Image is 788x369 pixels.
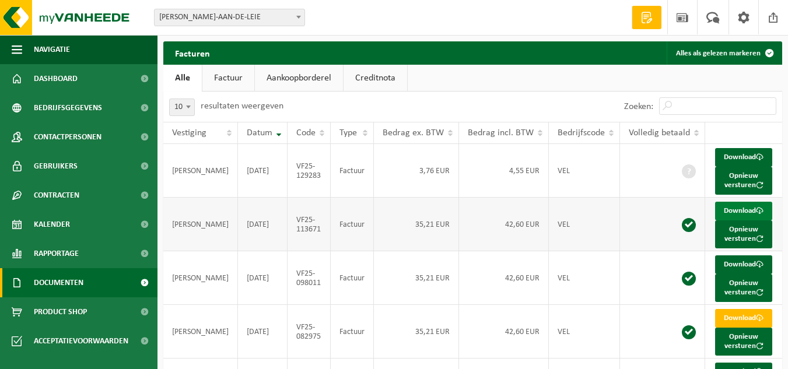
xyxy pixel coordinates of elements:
td: 35,21 EUR [374,198,459,251]
a: Creditnota [344,65,407,92]
span: DIRK DE MEY - PETEGEM-AAN-DE-LEIE [155,9,304,26]
span: Bedrag incl. BTW [468,128,534,138]
td: VEL [549,251,620,305]
a: Download [715,148,772,167]
td: 42,60 EUR [459,198,549,251]
button: Opnieuw versturen [715,328,772,356]
span: Bedrijfscode [558,128,605,138]
td: VF25-082975 [288,305,331,359]
span: 10 [169,99,195,116]
td: [DATE] [238,305,288,359]
td: 42,60 EUR [459,251,549,305]
td: Factuur [331,251,374,305]
td: [DATE] [238,251,288,305]
span: Navigatie [34,35,70,64]
span: Gebruikers [34,152,78,181]
td: VEL [549,198,620,251]
span: Dashboard [34,64,78,93]
td: [PERSON_NAME] [163,305,238,359]
span: Kalender [34,210,70,239]
td: [DATE] [238,198,288,251]
td: [PERSON_NAME] [163,198,238,251]
td: VF25-129283 [288,144,331,198]
td: VEL [549,305,620,359]
label: Zoeken: [624,102,653,111]
td: Factuur [331,144,374,198]
span: Contactpersonen [34,122,101,152]
td: VF25-098011 [288,251,331,305]
td: Factuur [331,305,374,359]
span: Volledig betaald [629,128,690,138]
span: Type [339,128,357,138]
span: DIRK DE MEY - PETEGEM-AAN-DE-LEIE [154,9,305,26]
span: Product Shop [34,297,87,326]
td: VF25-113671 [288,198,331,251]
button: Opnieuw versturen [715,167,772,195]
a: Download [715,309,772,328]
button: Opnieuw versturen [715,220,772,248]
td: 3,76 EUR [374,144,459,198]
span: Bedrijfsgegevens [34,93,102,122]
span: Acceptatievoorwaarden [34,326,128,356]
td: [PERSON_NAME] [163,251,238,305]
td: [DATE] [238,144,288,198]
span: Rapportage [34,239,79,268]
td: [PERSON_NAME] [163,144,238,198]
td: 35,21 EUR [374,305,459,359]
td: 4,55 EUR [459,144,549,198]
span: Documenten [34,268,83,297]
button: Alles als gelezen markeren [667,41,781,65]
a: Download [715,202,772,220]
a: Alle [163,65,202,92]
span: Contracten [34,181,79,210]
label: resultaten weergeven [201,101,283,111]
a: Aankoopborderel [255,65,343,92]
span: Bedrag ex. BTW [383,128,444,138]
span: 10 [170,99,194,115]
a: Factuur [202,65,254,92]
td: Factuur [331,198,374,251]
h2: Facturen [163,41,222,64]
span: Code [296,128,316,138]
td: 42,60 EUR [459,305,549,359]
td: 35,21 EUR [374,251,459,305]
td: VEL [549,144,620,198]
a: Download [715,255,772,274]
span: Vestiging [172,128,206,138]
button: Opnieuw versturen [715,274,772,302]
span: Datum [247,128,272,138]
